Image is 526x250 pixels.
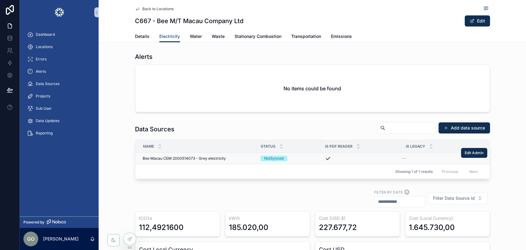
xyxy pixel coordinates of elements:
span: Powered by [23,220,44,225]
a: -- [402,156,482,161]
a: Water [190,31,202,43]
a: Bee Macau CEM 2000514073 - Grey electricity [143,156,253,161]
span: Stationary Combustion [234,33,281,39]
a: Reporting [23,128,95,139]
span: Alerts [36,69,46,74]
span: Waste [212,33,225,39]
div: 185.020,00 [229,223,268,232]
h3: tCO2e [139,215,216,221]
label: Filter by Date [374,189,403,195]
span: Sub User [36,106,52,111]
button: Edit Admin [461,148,487,158]
span: Name [143,144,154,149]
span: Data Sources [36,81,59,86]
h1: C667 - Bee M/T Macau Company Ltd [135,17,243,25]
div: 227.677,72 [319,223,357,232]
a: NotSynced [260,156,317,161]
div: scrollable content [20,25,99,147]
h1: Data Sources [135,125,174,133]
button: Add data source [438,122,490,133]
h1: Alerts [135,52,153,61]
span: Transportation [291,33,321,39]
span: Edit Admin [465,150,483,155]
a: Stationary Combustion [234,31,281,43]
a: Sub User [23,103,95,114]
a: Errors [23,54,95,65]
button: Edit [465,15,490,27]
div: 112,4921600 [139,223,184,232]
a: Alerts [23,66,95,77]
div: NotSynced [264,156,283,161]
h3: Cost (USD $) [319,215,396,221]
span: GO [27,235,35,243]
img: App logo [54,7,64,17]
span: Projects [36,94,50,99]
a: Powered by [20,216,99,228]
span: Status [261,144,275,149]
span: Locations [36,44,53,49]
a: Projects [23,91,95,102]
h3: kW/h [229,215,306,221]
span: Showing 1 of 1 results [395,169,433,174]
span: Bee Macau CEM 2000514073 - Grey electricity [143,156,226,161]
a: Details [135,31,149,43]
a: Data Sources [23,78,95,89]
a: Transportation [291,31,321,43]
span: Dashboard [36,32,55,37]
span: -- [402,156,406,161]
span: Is Legacy [406,144,425,149]
span: Reporting [36,131,53,136]
span: Details [135,33,149,39]
div: 1.645.730,00 [409,223,455,232]
a: Back to Locations [135,6,173,11]
span: Data Updates [36,118,59,123]
span: Errors [36,57,47,62]
a: Locations [23,41,95,52]
a: Data Updates [23,115,95,126]
h3: Cost (Local Currency) [409,215,486,221]
p: [PERSON_NAME] [43,236,79,242]
a: Emissions [331,31,352,43]
a: Dashboard [23,29,95,40]
span: Filter Data Source Id [433,195,475,201]
span: Electricity [159,33,180,39]
a: Electricity [159,31,180,43]
button: Select Button [428,192,487,204]
span: Emissions [331,33,352,39]
span: Back to Locations [142,6,173,11]
span: Is PDF Reader [325,144,353,149]
h2: No items could be found [283,85,341,92]
span: Water [190,33,202,39]
a: Waste [212,31,225,43]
